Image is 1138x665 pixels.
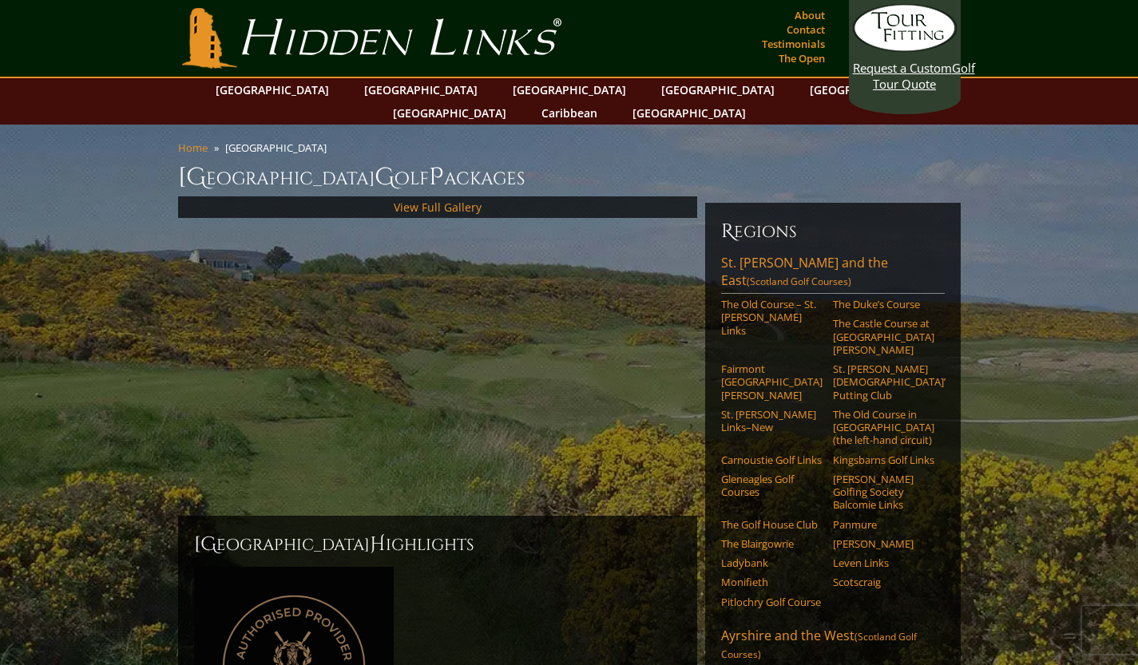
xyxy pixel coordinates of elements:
[653,78,783,101] a: [GEOGRAPHIC_DATA]
[394,200,482,215] a: View Full Gallery
[375,161,395,193] span: G
[178,141,208,155] a: Home
[802,78,931,101] a: [GEOGRAPHIC_DATA]
[833,298,934,311] a: The Duke’s Course
[783,18,829,41] a: Contact
[833,576,934,588] a: Scotscraig
[208,78,337,101] a: [GEOGRAPHIC_DATA]
[721,219,945,244] h6: Regions
[385,101,514,125] a: [GEOGRAPHIC_DATA]
[833,537,934,550] a: [PERSON_NAME]
[721,556,823,569] a: Ladybank
[178,161,961,193] h1: [GEOGRAPHIC_DATA] olf ackages
[833,473,934,512] a: [PERSON_NAME] Golfing Society Balcomie Links
[758,33,829,55] a: Testimonials
[853,60,952,76] span: Request a Custom
[721,408,823,434] a: St. [PERSON_NAME] Links–New
[721,518,823,531] a: The Golf House Club
[721,596,823,608] a: Pitlochry Golf Course
[721,576,823,588] a: Monifieth
[225,141,333,155] li: [GEOGRAPHIC_DATA]
[833,556,934,569] a: Leven Links
[356,78,486,101] a: [GEOGRAPHIC_DATA]
[721,362,823,402] a: Fairmont [GEOGRAPHIC_DATA][PERSON_NAME]
[505,78,634,101] a: [GEOGRAPHIC_DATA]
[721,537,823,550] a: The Blairgowrie
[429,161,444,193] span: P
[775,47,829,69] a: The Open
[833,518,934,531] a: Panmure
[721,473,823,499] a: Gleneagles Golf Courses
[625,101,754,125] a: [GEOGRAPHIC_DATA]
[533,101,605,125] a: Caribbean
[747,275,851,288] span: (Scotland Golf Courses)
[791,4,829,26] a: About
[721,298,823,337] a: The Old Course – St. [PERSON_NAME] Links
[721,453,823,466] a: Carnoustie Golf Links
[194,532,681,557] h2: [GEOGRAPHIC_DATA] ighlights
[370,532,386,557] span: H
[853,4,957,92] a: Request a CustomGolf Tour Quote
[833,453,934,466] a: Kingsbarns Golf Links
[833,317,934,356] a: The Castle Course at [GEOGRAPHIC_DATA][PERSON_NAME]
[721,254,945,294] a: St. [PERSON_NAME] and the East(Scotland Golf Courses)
[833,408,934,447] a: The Old Course in [GEOGRAPHIC_DATA] (the left-hand circuit)
[833,362,934,402] a: St. [PERSON_NAME] [DEMOGRAPHIC_DATA]’ Putting Club
[721,630,917,661] span: (Scotland Golf Courses)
